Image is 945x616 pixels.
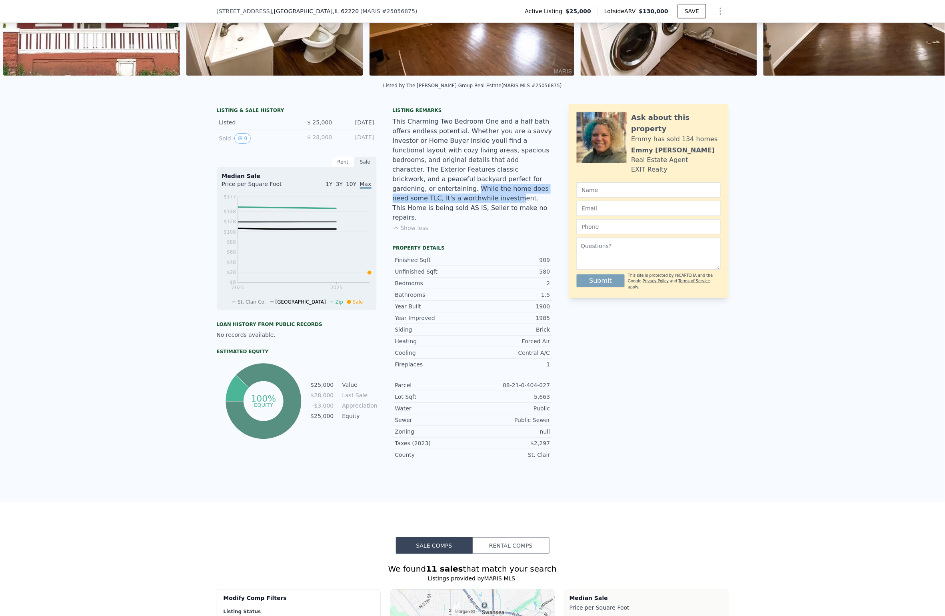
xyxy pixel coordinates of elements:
span: [STREET_ADDRESS] [217,7,272,15]
div: Siding [395,326,473,334]
tspan: $68 [227,250,236,255]
div: Listings provided by MARIS MLS . [217,575,729,583]
div: Fireplaces [395,360,473,368]
div: Year Built [395,302,473,310]
button: SAVE [678,4,706,18]
button: Submit [577,274,625,287]
div: Price per Square Foot [569,602,723,614]
tspan: $108 [224,229,236,235]
span: $130,000 [639,8,669,14]
div: Listed [219,118,290,126]
button: Sale Comps [396,537,473,554]
div: Listing remarks [393,107,553,114]
tspan: $8 [230,280,236,286]
span: [GEOGRAPHIC_DATA] [276,299,326,305]
span: $ 28,000 [307,134,332,140]
div: Cooling [395,349,473,357]
span: $25,000 [566,7,591,15]
div: $2,297 [473,439,550,447]
td: Appreciation [341,401,377,410]
div: Brick [473,326,550,334]
div: LISTING & SALE HISTORY [217,107,377,115]
td: $28,000 [310,391,334,400]
span: , [GEOGRAPHIC_DATA] [272,7,359,15]
td: $25,000 [310,412,334,420]
div: Modify Comp Filters [224,594,374,609]
strong: 11 sales [426,564,463,574]
button: Show less [393,224,428,232]
span: MARIS [363,8,380,14]
div: Listed by The [PERSON_NAME] Group Real Estate (MARIS MLS #25056875) [383,83,562,88]
tspan: 100% [251,394,276,404]
div: null [473,428,550,436]
div: Unfinished Sqft [395,268,473,276]
div: Bedrooms [395,279,473,287]
div: Real Estate Agent [631,155,689,165]
span: $ 25,000 [307,119,332,126]
div: Heating [395,337,473,345]
input: Email [577,201,721,216]
div: St. Clair [473,451,550,459]
div: Listing Status [224,609,374,615]
td: Value [341,380,377,389]
tspan: $28 [227,270,236,275]
div: Public [473,404,550,412]
button: View historical data [234,133,251,144]
div: Loan history from public records [217,321,377,328]
button: Rental Comps [473,537,549,554]
div: 5,663 [473,393,550,401]
span: 10Y [346,181,356,187]
div: [DATE] [339,133,374,144]
td: Equity [341,412,377,420]
div: Taxes (2023) [395,439,473,447]
tspan: $88 [227,239,236,245]
td: Last Sale [341,391,377,400]
div: 1985 [473,314,550,322]
div: Property details [393,245,553,251]
div: [DATE] [339,118,374,126]
div: Zoning [395,428,473,436]
span: St. Clair Co. [238,299,266,305]
span: Active Listing [525,7,566,15]
span: Lotside ARV [604,7,639,15]
div: Forced Air [473,337,550,345]
a: Terms of Service [679,279,710,283]
div: Water [395,404,473,412]
div: 1604 Pin Oak Ln [451,602,460,616]
tspan: equity [254,402,273,408]
div: ( ) [360,7,417,15]
div: 1.5 [473,291,550,299]
div: No records available. [217,331,377,339]
td: $25,000 [310,380,334,389]
span: 1Y [326,181,332,187]
td: -$3,000 [310,401,334,410]
div: Bathrooms [395,291,473,299]
div: Finished Sqft [395,256,473,264]
div: Central A/C [473,349,550,357]
div: Sale [354,157,377,167]
div: 08-21-0-404-027 [473,381,550,389]
div: 580 [473,268,550,276]
span: Sale [353,299,363,305]
input: Phone [577,219,721,234]
span: # 25056875 [382,8,415,14]
div: County [395,451,473,459]
div: Sold [219,133,290,144]
div: Median Sale [222,172,372,180]
div: Price per Square Foot [222,180,297,193]
span: 3Y [336,181,343,187]
div: Public Sewer [473,416,550,424]
div: Ask about this property [631,112,721,134]
tspan: 2025 [232,285,244,290]
div: This Charming Two Bedroom One and a half bath offers endless potential. Whether you are a savvy I... [393,117,553,222]
span: Max [360,181,372,189]
div: We found that match your search [217,564,729,575]
span: Zip [336,299,343,305]
div: This site is protected by reCAPTCHA and the Google and apply. [628,273,720,290]
div: Estimated Equity [217,348,377,355]
div: EXIT Realty [631,165,668,174]
div: Sewer [395,416,473,424]
div: Parcel [395,381,473,389]
tspan: $148 [224,209,236,214]
div: 1 [473,360,550,368]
